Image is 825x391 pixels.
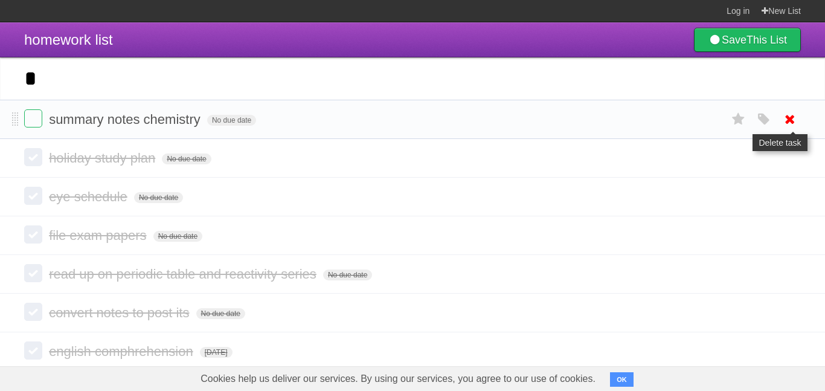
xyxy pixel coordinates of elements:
[610,372,634,387] button: OK
[49,344,196,359] span: english comphrehension
[24,264,42,282] label: Done
[196,308,245,319] span: No due date
[49,189,130,204] span: eye schedule
[49,150,158,166] span: holiday study plan
[24,148,42,166] label: Done
[162,153,211,164] span: No due date
[24,31,113,48] span: homework list
[49,267,319,282] span: read up on periodic table and reactivity series
[200,347,233,358] span: [DATE]
[24,109,42,128] label: Done
[153,231,202,242] span: No due date
[24,187,42,205] label: Done
[49,305,192,320] span: convert notes to post its
[727,109,750,129] label: Star task
[49,228,149,243] span: file exam papers
[24,225,42,244] label: Done
[207,115,256,126] span: No due date
[49,112,204,127] span: summary notes chemistry
[24,341,42,360] label: Done
[134,192,183,203] span: No due date
[188,367,608,391] span: Cookies help us deliver our services. By using our services, you agree to our use of cookies.
[323,270,372,280] span: No due date
[24,303,42,321] label: Done
[694,28,801,52] a: SaveThis List
[746,34,787,46] b: This List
